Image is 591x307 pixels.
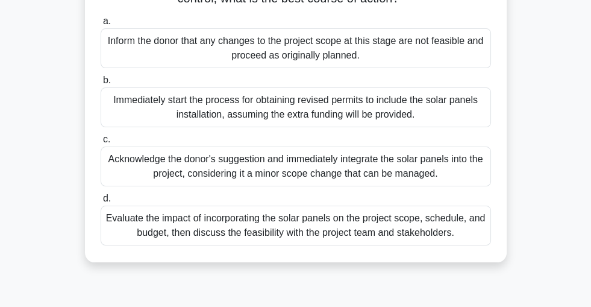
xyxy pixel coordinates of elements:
[103,75,111,85] span: b.
[101,28,491,68] div: Inform the donor that any changes to the project scope at this stage are not feasible and proceed...
[103,134,110,144] span: c.
[103,193,111,203] span: d.
[101,147,491,186] div: Acknowledge the donor's suggestion and immediately integrate the solar panels into the project, c...
[101,87,491,127] div: Immediately start the process for obtaining revised permits to include the solar panels installat...
[101,206,491,245] div: Evaluate the impact of incorporating the solar panels on the project scope, schedule, and budget,...
[103,16,111,26] span: a.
